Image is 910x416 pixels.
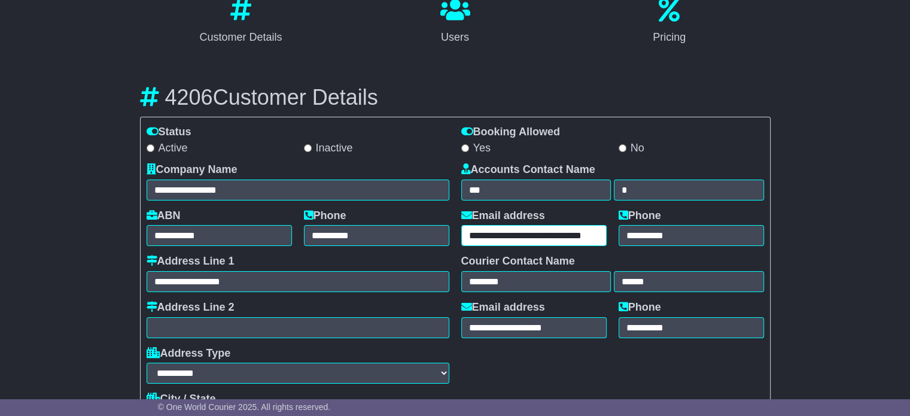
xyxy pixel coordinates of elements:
label: Address Line 1 [147,255,235,268]
label: ABN [147,209,181,223]
label: Address Line 2 [147,301,235,314]
input: No [619,144,626,152]
span: © One World Courier 2025. All rights reserved. [158,402,331,412]
label: Yes [461,142,491,155]
div: Pricing [653,29,686,45]
label: Active [147,142,188,155]
label: Status [147,126,191,139]
label: Email address [461,209,545,223]
label: Inactive [304,142,353,155]
label: Address Type [147,347,231,360]
label: Email address [461,301,545,314]
input: Inactive [304,144,312,152]
label: Phone [619,209,661,223]
input: Yes [461,144,469,152]
label: Booking Allowed [461,126,560,139]
label: Phone [304,209,346,223]
div: Customer Details [199,29,282,45]
div: Users [440,29,470,45]
input: Active [147,144,154,152]
label: Phone [619,301,661,314]
label: Courier Contact Name [461,255,575,268]
label: Company Name [147,163,238,177]
label: No [619,142,644,155]
span: 4206 [165,85,213,110]
label: City / State [147,393,216,406]
label: Accounts Contact Name [461,163,595,177]
h3: Customer Details [140,86,771,110]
